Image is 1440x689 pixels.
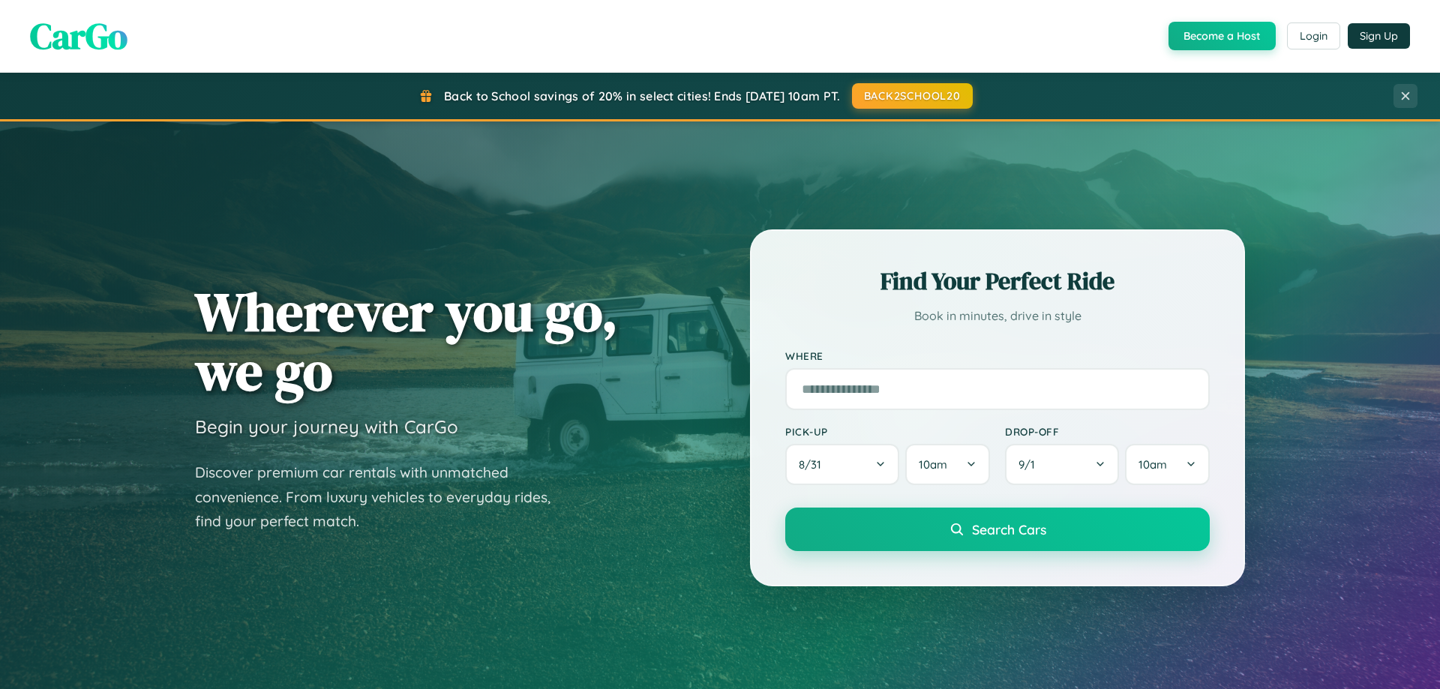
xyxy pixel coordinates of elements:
h3: Begin your journey with CarGo [195,415,458,438]
button: Become a Host [1168,22,1276,50]
label: Drop-off [1005,425,1210,438]
button: Login [1287,22,1340,49]
p: Book in minutes, drive in style [785,305,1210,327]
button: 10am [905,444,990,485]
p: Discover premium car rentals with unmatched convenience. From luxury vehicles to everyday rides, ... [195,460,570,534]
span: 9 / 1 [1018,457,1042,472]
button: Search Cars [785,508,1210,551]
label: Pick-up [785,425,990,438]
button: 10am [1125,444,1210,485]
label: Where [785,349,1210,362]
h1: Wherever you go, we go [195,282,618,400]
span: 10am [919,457,947,472]
span: CarGo [30,11,127,61]
button: 8/31 [785,444,899,485]
span: Search Cars [972,521,1046,538]
button: 9/1 [1005,444,1119,485]
button: Sign Up [1348,23,1410,49]
h2: Find Your Perfect Ride [785,265,1210,298]
button: BACK2SCHOOL20 [852,83,973,109]
span: Back to School savings of 20% in select cities! Ends [DATE] 10am PT. [444,88,840,103]
span: 8 / 31 [799,457,829,472]
span: 10am [1138,457,1167,472]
